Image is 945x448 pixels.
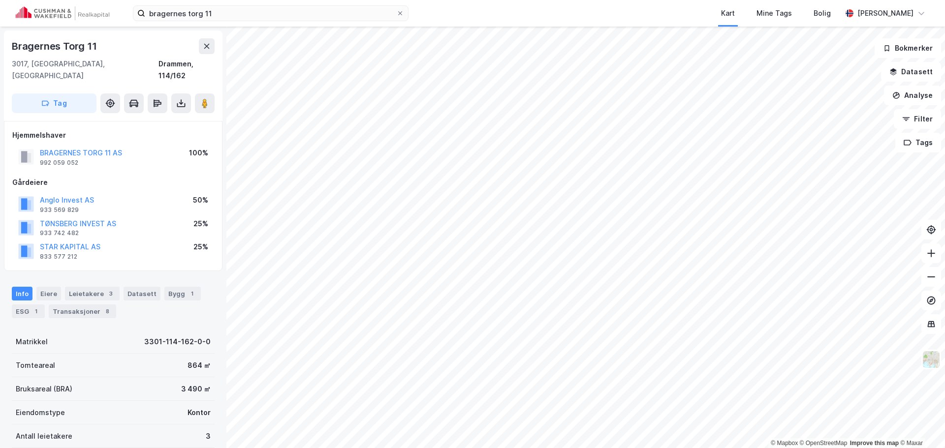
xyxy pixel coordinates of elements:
[206,430,211,442] div: 3
[187,289,197,299] div: 1
[16,6,109,20] img: cushman-wakefield-realkapital-logo.202ea83816669bd177139c58696a8fa1.svg
[857,7,913,19] div: [PERSON_NAME]
[800,440,848,447] a: OpenStreetMap
[771,440,798,447] a: Mapbox
[16,336,48,348] div: Matrikkel
[814,7,831,19] div: Bolig
[896,401,945,448] div: Kontrollprogram for chat
[145,6,396,21] input: Søk på adresse, matrikkel, gårdeiere, leietakere eller personer
[193,194,208,206] div: 50%
[36,287,61,300] div: Eiere
[16,359,55,371] div: Tomteareal
[40,229,79,237] div: 933 742 482
[12,177,214,188] div: Gårdeiere
[16,407,65,418] div: Eiendomstype
[65,287,120,300] div: Leietakere
[756,7,792,19] div: Mine Tags
[189,147,208,159] div: 100%
[12,304,45,318] div: ESG
[12,38,99,54] div: Bragernes Torg 11
[12,287,32,300] div: Info
[721,7,735,19] div: Kart
[40,159,78,167] div: 992 059 052
[884,86,941,105] button: Analyse
[49,304,116,318] div: Transaksjoner
[896,401,945,448] iframe: Chat Widget
[12,129,214,141] div: Hjemmelshaver
[895,133,941,152] button: Tags
[894,109,941,129] button: Filter
[922,350,941,369] img: Z
[193,241,208,253] div: 25%
[12,93,96,113] button: Tag
[181,383,211,395] div: 3 490 ㎡
[31,306,41,316] div: 1
[102,306,112,316] div: 8
[16,383,72,395] div: Bruksareal (BRA)
[193,218,208,230] div: 25%
[16,430,72,442] div: Antall leietakere
[875,38,941,58] button: Bokmerker
[40,206,79,214] div: 933 569 829
[881,62,941,82] button: Datasett
[188,359,211,371] div: 864 ㎡
[12,58,158,82] div: 3017, [GEOGRAPHIC_DATA], [GEOGRAPHIC_DATA]
[164,287,201,300] div: Bygg
[124,287,160,300] div: Datasett
[158,58,215,82] div: Drammen, 114/162
[40,253,77,261] div: 833 577 212
[106,289,116,299] div: 3
[188,407,211,418] div: Kontor
[144,336,211,348] div: 3301-114-162-0-0
[850,440,899,447] a: Improve this map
